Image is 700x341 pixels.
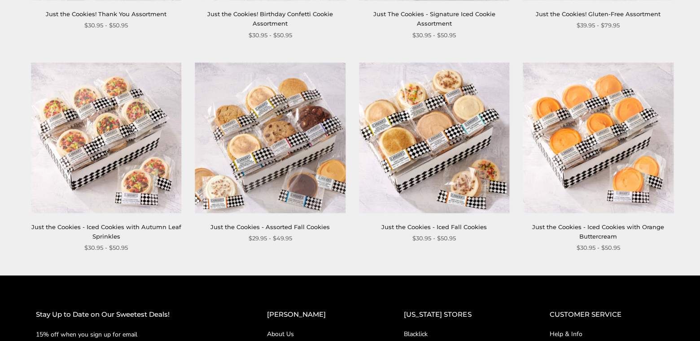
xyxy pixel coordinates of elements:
[577,243,620,252] span: $30.95 - $50.95
[207,10,333,27] a: Just the Cookies! Birthday Confetti Cookie Assortment
[523,62,674,213] img: Just the Cookies - Iced Cookies with Orange Buttercream
[373,10,495,27] a: Just The Cookies - Signature Iced Cookie Assortment
[577,21,620,30] span: $39.95 - $79.95
[31,62,182,213] img: Just the Cookies - Iced Cookies with Autumn Leaf Sprinkles
[267,309,368,320] h2: [PERSON_NAME]
[31,223,181,240] a: Just the Cookies - Iced Cookies with Autumn Leaf Sprinkles
[36,309,231,320] h2: Stay Up to Date on Our Sweetest Deals!
[267,329,368,339] a: About Us
[536,10,661,18] a: Just the Cookies! Gluten-Free Assortment
[404,329,514,339] a: Blacklick
[36,329,231,340] p: 15% off when you sign up for email
[412,234,456,243] span: $30.95 - $50.95
[532,223,664,240] a: Just the Cookies - Iced Cookies with Orange Buttercream
[412,31,456,40] span: $30.95 - $50.95
[550,309,664,320] h2: CUSTOMER SERVICE
[195,62,346,213] img: Just the Cookies - Assorted Fall Cookies
[249,234,292,243] span: $29.95 - $49.95
[84,243,128,252] span: $30.95 - $50.95
[249,31,292,40] span: $30.95 - $50.95
[7,307,93,334] iframe: Sign Up via Text for Offers
[404,309,514,320] h2: [US_STATE] STORES
[381,223,487,230] a: Just the Cookies - Iced Fall Cookies
[359,62,510,213] img: Just the Cookies - Iced Fall Cookies
[46,10,166,18] a: Just the Cookies! Thank You Assortment
[84,21,128,30] span: $30.95 - $50.95
[550,329,664,339] a: Help & Info
[210,223,330,230] a: Just the Cookies - Assorted Fall Cookies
